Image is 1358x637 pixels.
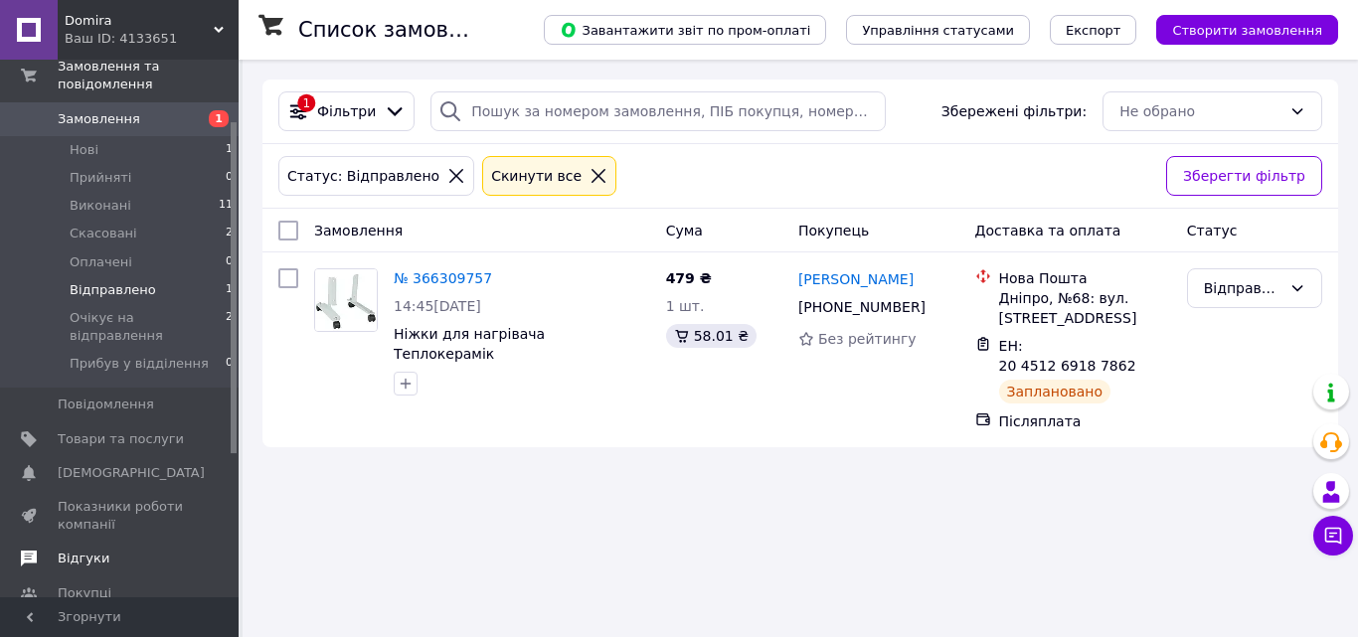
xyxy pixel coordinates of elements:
[846,15,1030,45] button: Управління статусами
[1156,15,1338,45] button: Створити замовлення
[666,223,703,239] span: Cума
[70,281,156,299] span: Відправлено
[298,18,500,42] h1: Список замовлень
[70,141,98,159] span: Нові
[314,223,403,239] span: Замовлення
[862,23,1014,38] span: Управління статусами
[226,281,233,299] span: 1
[226,253,233,271] span: 0
[58,430,184,448] span: Товари та послуги
[1136,21,1338,37] a: Створити замовлення
[226,141,233,159] span: 1
[394,326,545,362] a: Ніжки для нагрівача Теплокерамік
[58,498,184,534] span: Показники роботи компанії
[1204,277,1281,299] div: Відправлено
[70,169,131,187] span: Прийняті
[941,101,1087,121] span: Збережені фільтри:
[666,298,705,314] span: 1 шт.
[315,269,377,331] img: Фото товару
[999,288,1171,328] div: Дніпро, №68: вул. [STREET_ADDRESS]
[1183,165,1305,187] span: Зберегти фільтр
[1313,516,1353,556] button: Чат з покупцем
[283,165,443,187] div: Статус: Відправлено
[65,12,214,30] span: Domira
[975,223,1121,239] span: Доставка та оплата
[58,464,205,482] span: [DEMOGRAPHIC_DATA]
[1050,15,1137,45] button: Експорт
[798,223,869,239] span: Покупець
[999,411,1171,431] div: Післяплата
[1066,23,1121,38] span: Експорт
[1119,100,1281,122] div: Не обрано
[226,225,233,242] span: 2
[1172,23,1322,38] span: Створити замовлення
[666,270,712,286] span: 479 ₴
[544,15,826,45] button: Завантажити звіт по пром-оплаті
[798,269,914,289] a: [PERSON_NAME]
[666,324,757,348] div: 58.01 ₴
[226,169,233,187] span: 0
[818,331,917,347] span: Без рейтингу
[487,165,586,187] div: Cкинути все
[209,110,229,127] span: 1
[70,225,137,242] span: Скасовані
[394,270,492,286] a: № 366309757
[226,355,233,373] span: 0
[226,309,233,345] span: 2
[70,197,131,215] span: Виконані
[794,293,930,321] div: [PHONE_NUMBER]
[394,298,481,314] span: 14:45[DATE]
[560,21,810,39] span: Завантажити звіт по пром-оплаті
[70,309,226,345] span: Очікує на відправлення
[1187,223,1238,239] span: Статус
[58,110,140,128] span: Замовлення
[65,30,239,48] div: Ваш ID: 4133651
[219,197,233,215] span: 11
[58,58,239,93] span: Замовлення та повідомлення
[314,268,378,332] a: Фото товару
[70,253,132,271] span: Оплачені
[999,338,1136,374] span: ЕН: 20 4512 6918 7862
[1166,156,1322,196] button: Зберегти фільтр
[58,584,111,602] span: Покупці
[999,268,1171,288] div: Нова Пошта
[58,550,109,567] span: Відгуки
[430,91,886,131] input: Пошук за номером замовлення, ПІБ покупця, номером телефону, Email, номером накладної
[70,355,209,373] span: Прибув у відділення
[999,380,1111,403] div: Заплановано
[317,101,376,121] span: Фільтри
[58,396,154,413] span: Повідомлення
